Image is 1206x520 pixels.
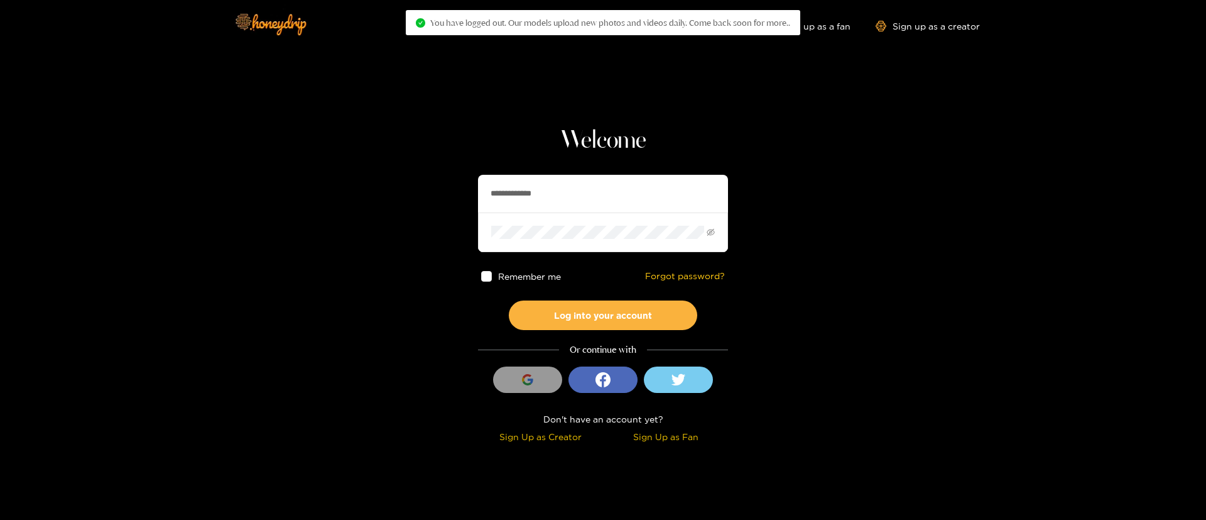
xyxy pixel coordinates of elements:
div: Sign Up as Fan [606,429,725,444]
span: You have logged out. Our models upload new photos and videos daily. Come back soon for more.. [430,18,790,28]
button: Log into your account [509,301,697,330]
span: check-circle [416,18,425,28]
div: Sign Up as Creator [481,429,600,444]
span: Remember me [498,272,561,281]
a: Forgot password? [645,271,725,282]
a: Sign up as a fan [764,21,850,31]
div: Don't have an account yet? [478,412,728,426]
div: Or continue with [478,343,728,357]
a: Sign up as a creator [876,21,980,31]
h1: Welcome [478,126,728,156]
span: eye-invisible [707,228,715,236]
